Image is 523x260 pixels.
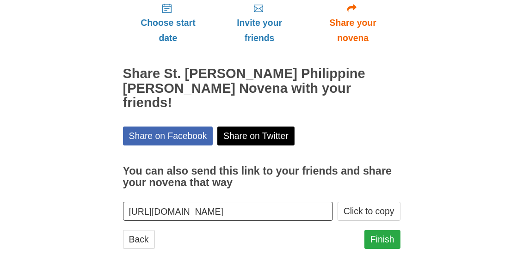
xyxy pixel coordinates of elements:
a: Share on Twitter [217,127,295,145]
span: Share your novena [315,15,391,46]
h2: Share St. [PERSON_NAME] Philippine [PERSON_NAME] Novena with your friends! [123,67,400,111]
a: Share on Facebook [123,127,213,145]
span: Choose start date [132,15,204,46]
span: Invite your friends [222,15,296,46]
button: Click to copy [338,202,400,221]
h3: You can also send this link to your friends and share your novena that way [123,165,400,189]
a: Finish [364,230,400,249]
a: Back [123,230,155,249]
